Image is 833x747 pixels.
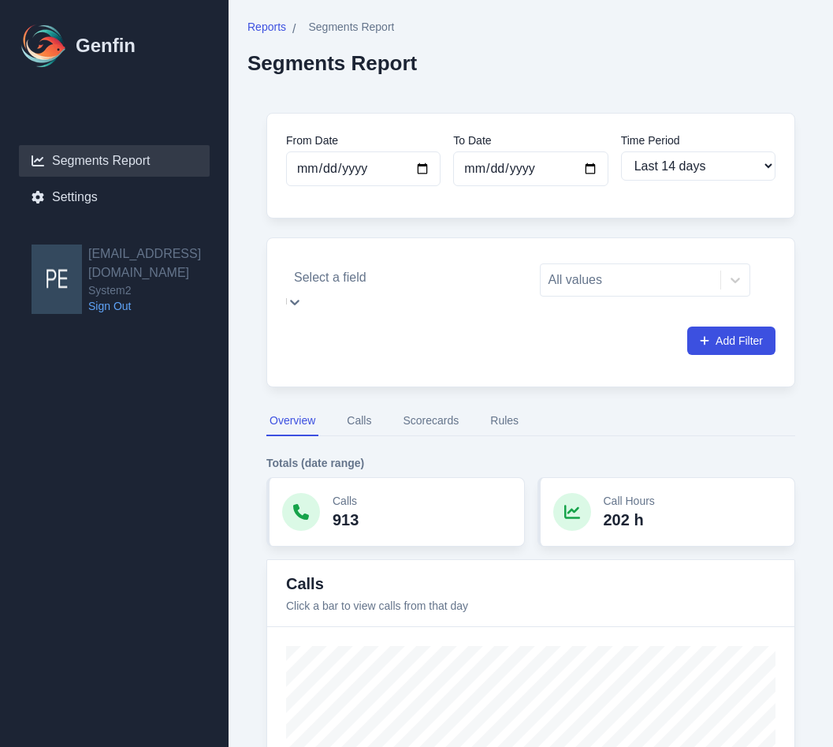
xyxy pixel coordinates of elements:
span: Reports [247,19,286,35]
img: Logo [19,21,69,71]
img: peri@system2.fitness [32,245,82,314]
p: Call Hours [604,493,655,509]
h1: Genfin [76,33,136,58]
span: Segments Report [308,19,394,35]
span: / [292,20,296,39]
h3: Calls [286,573,468,595]
a: Settings [19,181,210,213]
label: To Date [453,133,608,148]
button: Rules [487,406,522,436]
a: Sign Out [88,298,229,314]
button: Scorecards [400,406,462,436]
h4: Totals (date range) [266,455,795,471]
p: 202 h [604,509,655,531]
h2: Segments Report [247,51,417,75]
a: Reports [247,19,286,39]
button: Calls [344,406,374,436]
button: Overview [266,406,318,436]
button: Add Filter [687,327,775,355]
p: Click a bar to view calls from that day [286,598,468,614]
a: Segments Report [19,145,210,177]
h2: [EMAIL_ADDRESS][DOMAIN_NAME] [88,245,229,282]
label: Time Period [621,133,775,148]
p: 913 [333,509,359,531]
label: From Date [286,133,441,148]
span: System2 [88,282,229,298]
p: Calls [333,493,359,509]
